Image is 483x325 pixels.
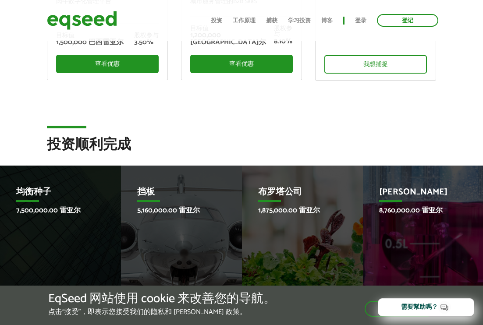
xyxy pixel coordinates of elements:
font: 1,500,000 巴西雷亚尔 [56,36,124,48]
font: 3.50% [134,36,153,48]
font: 。 [240,306,247,318]
font: 7,500,000.00 雷亚尔 [16,205,81,216]
font: 均衡种子 [16,185,51,199]
font: 5,160,000.00 雷亚尔 [137,205,200,216]
img: 均衡种子 [47,9,117,32]
font: 8,760,000.00 雷亚尔 [379,205,443,216]
a: 登录 [355,18,366,24]
font: 1,875,000.00 雷亚尔 [258,205,320,216]
a: 工作原理 [233,18,256,24]
font: 查看优惠 [229,59,254,69]
a: 捕获 [266,18,277,24]
font: 我想捕捉 [363,60,388,70]
font: 查看优惠 [95,59,120,69]
font: 隐私和 [PERSON_NAME] 政策 [151,306,240,318]
font: 捕获 [266,16,277,25]
font: 挡板 [137,185,155,199]
a: 博客 [321,18,333,24]
button: 接受 [365,301,435,317]
font: 工作原理 [233,16,256,25]
font: 学习投资 [288,16,311,25]
font: 布罗塔公司 [258,185,302,199]
font: 投资 [211,16,222,25]
font: 博客 [321,16,333,25]
font: 投资顺利完成 [47,136,131,152]
font: [PERSON_NAME] [379,185,447,199]
font: 点击“接受”，即表示您接受我们的 [48,306,151,318]
a: 登记 [377,14,438,27]
a: 学习投资 [288,18,311,24]
font: EqSeed 网站使用 cookie 来改善您的导航。 [48,289,276,309]
font: 登记 [402,16,413,25]
a: 投资 [211,18,222,24]
font: 登录 [355,16,366,25]
a: 隐私和 [PERSON_NAME] 政策 [151,309,240,316]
